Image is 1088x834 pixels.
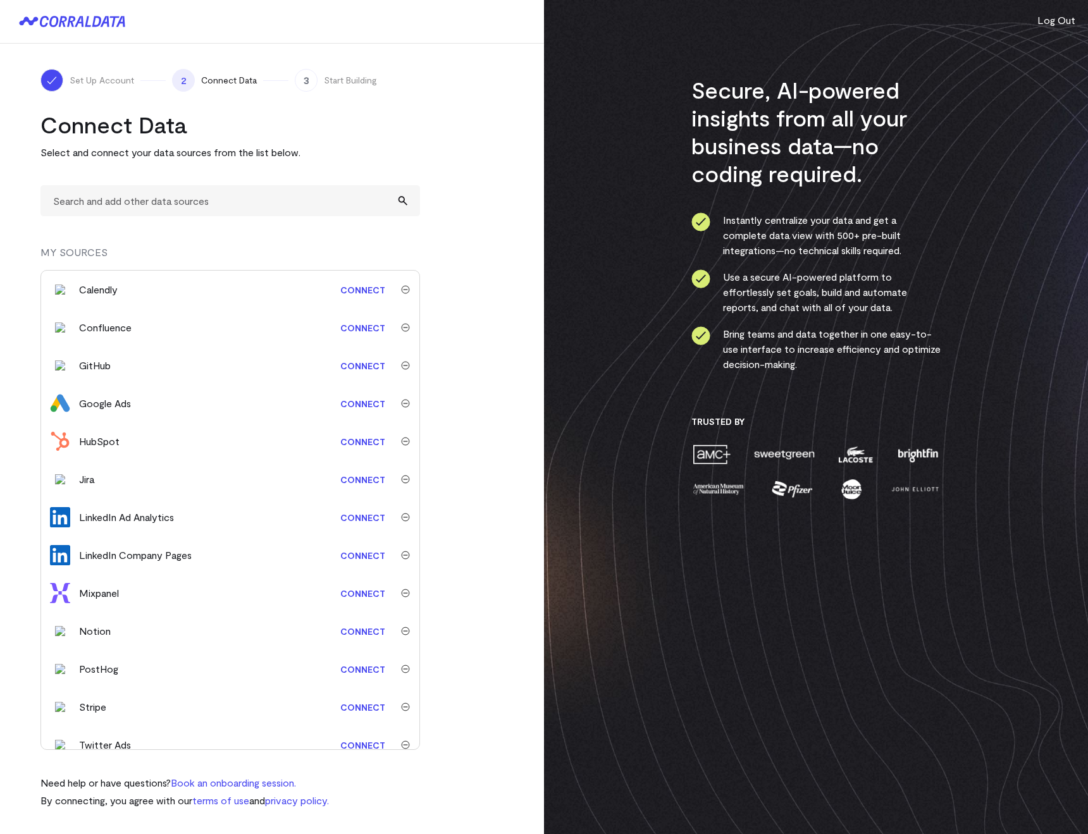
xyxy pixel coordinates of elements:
[79,358,111,373] div: GitHub
[334,696,392,719] a: Connect
[79,434,120,449] div: HubSpot
[691,416,941,427] h3: Trusted By
[55,285,65,295] img: calendly-0d898cca.svg
[79,586,119,601] div: Mixpanel
[691,326,941,372] li: Bring teams and data together in one easy-to-use interface to increase efficiency and optimize de...
[79,282,118,297] div: Calendly
[839,478,864,500] img: moon-juice-c312e729.png
[401,323,410,332] img: trash-40e54a27.svg
[50,507,70,527] img: linkedin_ads-6f572cd8.svg
[770,478,814,500] img: pfizer-e137f5fc.png
[79,396,131,411] div: Google Ads
[401,285,410,294] img: trash-40e54a27.svg
[334,544,392,567] a: Connect
[401,361,410,370] img: trash-40e54a27.svg
[40,145,420,160] p: Select and connect your data sources from the list below.
[889,478,941,500] img: john-elliott-25751c40.png
[79,472,94,487] div: Jira
[1037,13,1075,28] button: Log Out
[79,661,118,677] div: PostHog
[334,430,392,453] a: Connect
[401,665,410,673] img: trash-40e54a27.svg
[401,740,410,749] img: trash-40e54a27.svg
[691,76,941,187] h3: Secure, AI-powered insights from all your business data—no coding required.
[201,74,257,87] span: Connect Data
[265,794,329,806] a: privacy policy.
[691,269,710,288] img: ico-check-circle-4b19435c.svg
[46,74,58,87] img: ico-check-white-5ff98cb1.svg
[40,245,420,270] div: MY SOURCES
[79,623,111,639] div: Notion
[79,737,131,752] div: Twitter Ads
[334,392,392,415] a: Connect
[40,111,420,138] h2: Connect Data
[50,583,70,603] img: mixpanel-dc8f5fa7.svg
[334,620,392,643] a: Connect
[334,658,392,681] a: Connect
[334,278,392,302] a: Connect
[172,69,195,92] span: 2
[79,320,132,335] div: Confluence
[691,212,941,258] li: Instantly centralize your data and get a complete data view with 500+ pre-built integrations—no t...
[401,437,410,446] img: trash-40e54a27.svg
[334,354,392,377] a: Connect
[691,212,710,231] img: ico-check-circle-4b19435c.svg
[401,399,410,408] img: trash-40e54a27.svg
[55,740,65,750] img: twitter_ads-84440d70.svg
[171,776,296,788] a: Book an onboarding session.
[324,74,377,87] span: Start Building
[79,510,174,525] div: LinkedIn Ad Analytics
[837,443,874,465] img: lacoste-7a6b0538.png
[40,185,420,216] input: Search and add other data sources
[401,702,410,711] img: trash-40e54a27.svg
[40,775,329,790] p: Need help or have questions?
[401,513,410,522] img: trash-40e54a27.svg
[50,393,70,414] img: google_ads-c8121f33.png
[50,545,70,565] img: linkedin_company_pages-6f572cd8.svg
[79,548,192,563] div: LinkedIn Company Pages
[401,627,410,635] img: trash-40e54a27.svg
[40,793,329,808] p: By connecting, you agree with our and
[895,443,941,465] img: brightfin-a251e171.png
[55,664,65,674] img: posthog-464a3171.svg
[55,360,65,371] img: github-4ec8e202.svg
[691,443,732,465] img: amc-0b11a8f1.png
[334,733,392,757] a: Connect
[295,69,318,92] span: 3
[401,551,410,560] img: trash-40e54a27.svg
[401,589,410,598] img: trash-40e54a27.svg
[55,626,65,636] img: notion-b10aa061.svg
[691,269,941,315] li: Use a secure AI-powered platform to effortlessly set goals, build and automate reports, and chat ...
[334,582,392,605] a: Connect
[401,475,410,484] img: trash-40e54a27.svg
[334,506,392,529] a: Connect
[55,474,65,484] img: jira-6e6c02ba.svg
[691,326,710,345] img: ico-check-circle-4b19435c.svg
[192,794,249,806] a: terms of use
[691,478,746,500] img: amnh-5afada46.png
[50,431,70,451] img: hubspot-c1e9301f.svg
[334,316,392,340] a: Connect
[55,702,65,712] img: stripe-ba84f8e2.svg
[753,443,816,465] img: sweetgreen-1d1fb32c.png
[79,699,106,714] div: Stripe
[70,74,134,87] span: Set Up Account
[334,468,392,491] a: Connect
[55,322,65,333] img: confluence-18c17bef.svg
